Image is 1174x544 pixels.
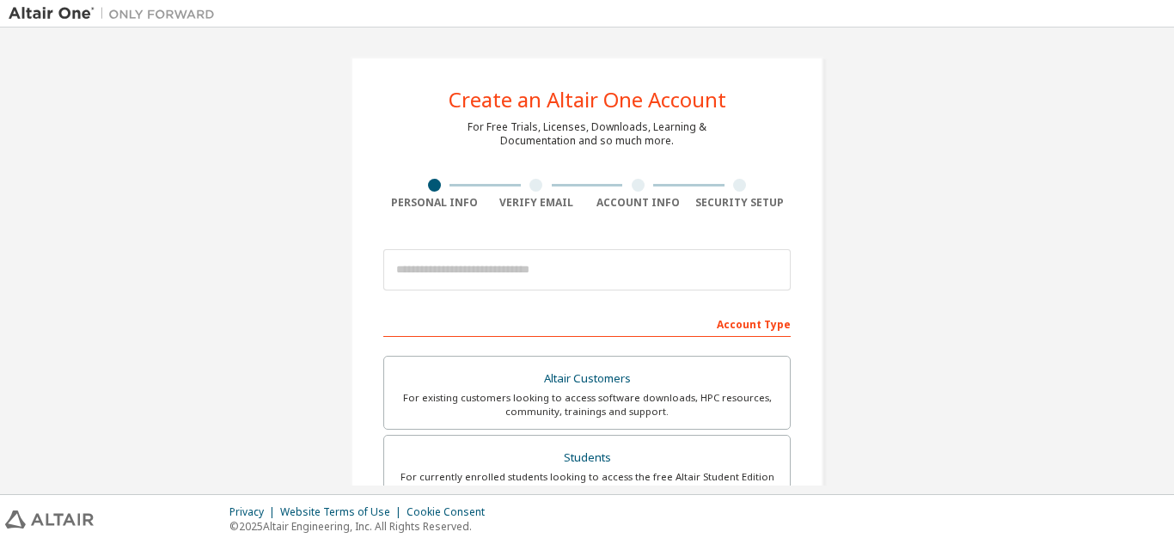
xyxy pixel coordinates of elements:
[407,505,495,519] div: Cookie Consent
[9,5,223,22] img: Altair One
[5,510,94,529] img: altair_logo.svg
[394,391,780,419] div: For existing customers looking to access software downloads, HPC resources, community, trainings ...
[229,505,280,519] div: Privacy
[394,446,780,470] div: Students
[587,196,689,210] div: Account Info
[449,89,726,110] div: Create an Altair One Account
[486,196,588,210] div: Verify Email
[468,120,706,148] div: For Free Trials, Licenses, Downloads, Learning & Documentation and so much more.
[229,519,495,534] p: © 2025 Altair Engineering, Inc. All Rights Reserved.
[689,196,792,210] div: Security Setup
[394,470,780,498] div: For currently enrolled students looking to access the free Altair Student Edition bundle and all ...
[394,367,780,391] div: Altair Customers
[383,196,486,210] div: Personal Info
[383,309,791,337] div: Account Type
[280,505,407,519] div: Website Terms of Use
